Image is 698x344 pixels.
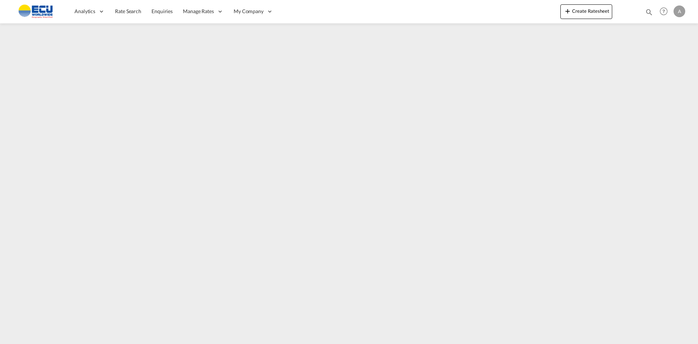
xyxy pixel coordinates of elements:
div: icon-magnify [645,8,653,19]
span: Enquiries [152,8,173,14]
span: Help [657,5,670,18]
div: A [674,5,685,17]
button: icon-plus 400-fgCreate Ratesheet [560,4,612,19]
img: 6cccb1402a9411edb762cf9624ab9cda.png [11,3,60,20]
div: Help [657,5,674,18]
span: Analytics [74,8,95,15]
span: Rate Search [115,8,141,14]
span: My Company [234,8,264,15]
span: Manage Rates [183,8,214,15]
md-icon: icon-magnify [645,8,653,16]
md-icon: icon-plus 400-fg [563,7,572,15]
